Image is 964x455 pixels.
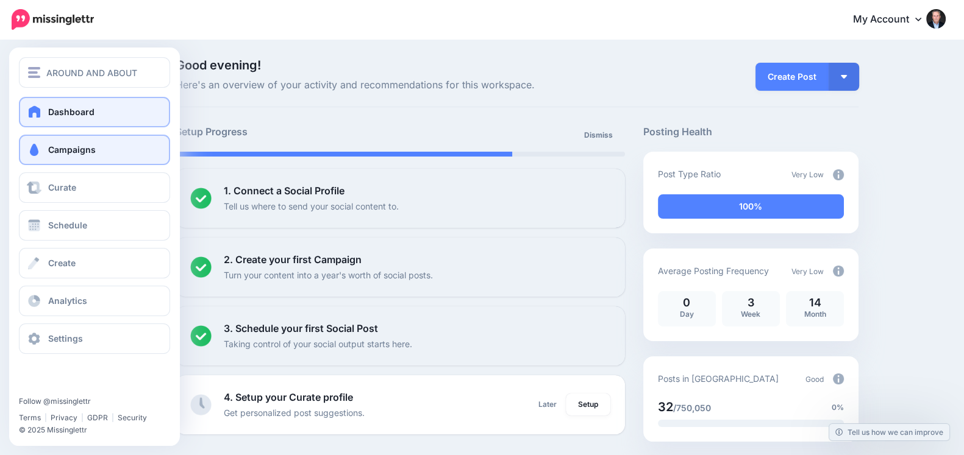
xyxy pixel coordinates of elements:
[833,266,844,277] img: info-circle-grey.png
[48,107,95,117] span: Dashboard
[190,256,212,278] img: checked-circle.png
[658,264,769,278] p: Average Posting Frequency
[805,375,824,384] span: Good
[45,413,47,422] span: |
[804,309,826,319] span: Month
[48,295,87,306] span: Analytics
[19,286,170,316] a: Analytics
[658,167,721,181] p: Post Type Ratio
[664,297,710,308] p: 0
[190,325,212,347] img: checked-circle.png
[577,124,620,146] a: Dismiss
[224,268,433,282] p: Turn your content into a year's worth of social posts.
[531,393,564,415] a: Later
[833,169,844,180] img: info-circle-grey.png
[51,413,77,422] a: Privacy
[46,66,137,80] span: AROUND AND ABOUT
[19,57,170,88] button: AROUND AND ABOUT
[81,413,84,422] span: |
[48,144,96,155] span: Campaigns
[112,413,114,422] span: |
[176,58,261,72] span: Good evening!
[832,401,844,414] span: 0%
[841,75,847,79] img: arrow-down-white.png
[176,124,400,139] h5: Setup Progress
[658,400,673,414] span: 32
[791,267,824,276] span: Very Low
[658,194,844,219] div: 100% of your posts in the last 30 days have been from Drip Campaigns
[19,172,170,203] a: Curate
[48,258,76,268] span: Create
[829,424,949,440] a: Tell us how we can improve
[755,63,829,91] a: Create Post
[658,372,779,386] p: Posts in [GEOGRAPHIC_DATA]
[19,248,170,278] a: Create
[792,297,838,308] p: 14
[176,77,625,93] span: Here's an overview of your activity and recommendations for this workspace.
[19,135,170,165] a: Campaigns
[19,210,170,241] a: Schedule
[673,403,711,413] span: /750,050
[19,424,157,436] li: © 2025 Missinglettr
[190,188,212,209] img: checked-circle.png
[190,394,212,415] img: clock-grey.png
[224,253,362,266] b: 2. Create your first Campaign
[224,391,353,403] b: 4. Setup your Curate profile
[833,373,844,384] img: info-circle-grey.png
[741,309,760,319] span: Week
[19,397,91,406] a: Follow @missinglettr
[48,220,87,230] span: Schedule
[87,413,108,422] a: GDPR
[728,297,774,308] p: 3
[118,413,147,422] a: Security
[28,67,40,78] img: menu.png
[680,309,694,319] span: Day
[224,337,412,351] p: Taking control of your social output starts here.
[643,124,859,139] h5: Posting Health
[48,182,76,192] span: Curate
[12,9,94,30] img: Missinglettr
[19,97,170,127] a: Dashboard
[566,393,610,415] a: Setup
[224,406,365,420] p: Get personalized post suggestions.
[19,323,170,354] a: Settings
[224,322,378,334] b: 3. Schedule your first Social Post
[224,199,399,213] p: Tell us where to send your social content to.
[224,185,345,197] b: 1. Connect a Social Profile
[19,413,41,422] a: Terms
[791,170,824,179] span: Very Low
[841,5,946,35] a: My Account
[48,333,83,344] span: Settings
